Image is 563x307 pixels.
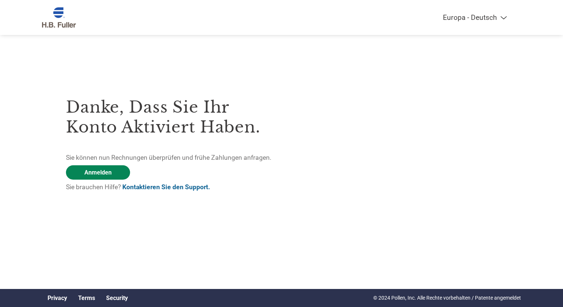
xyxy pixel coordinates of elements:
[66,97,281,137] h3: Danke, dass Sie Ihr Konto aktiviert haben.
[66,182,281,192] p: Sie brauchen Hilfe?
[122,183,210,191] a: Kontaktieren Sie den Support.
[373,294,521,302] p: © 2024 Pollen, Inc. Alle Rechte vorbehalten / Patente angemeldet
[66,153,281,162] p: Sie können nun Rechnungen überprüfen und frühe Zahlungen anfragen.
[66,165,130,180] a: Anmelden
[42,7,76,28] img: H.B. Fuller
[106,294,128,301] a: Security
[48,294,67,301] a: Privacy
[78,294,95,301] a: Terms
